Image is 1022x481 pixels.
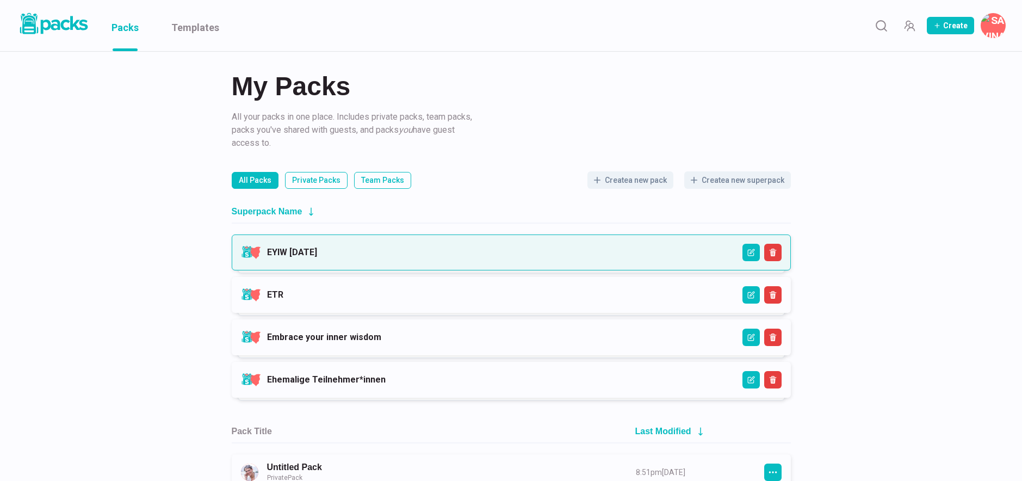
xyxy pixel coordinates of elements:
[399,125,413,135] i: you
[899,15,920,36] button: Manage Team Invites
[292,175,340,186] p: Private Packs
[232,73,791,100] h2: My Packs
[764,244,782,261] button: Delete Superpack
[239,175,271,186] p: All Packs
[764,329,782,346] button: Delete Superpack
[764,371,782,388] button: Delete Superpack
[361,175,404,186] p: Team Packs
[16,11,90,36] img: Packs logo
[981,13,1006,38] button: Savina Tilmann
[870,15,892,36] button: Search
[587,171,673,189] button: Createa new pack
[764,286,782,304] button: Delete Superpack
[232,110,476,150] p: All your packs in one place. Includes private packs, team packs, packs you've shared with guests,...
[16,11,90,40] a: Packs logo
[232,426,272,436] h2: Pack Title
[927,17,974,34] button: Create Pack
[684,171,791,189] button: Createa new superpack
[742,329,760,346] button: Edit
[742,286,760,304] button: Edit
[742,244,760,261] button: Edit
[635,426,691,436] h2: Last Modified
[742,371,760,388] button: Edit
[232,206,302,217] h2: Superpack Name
